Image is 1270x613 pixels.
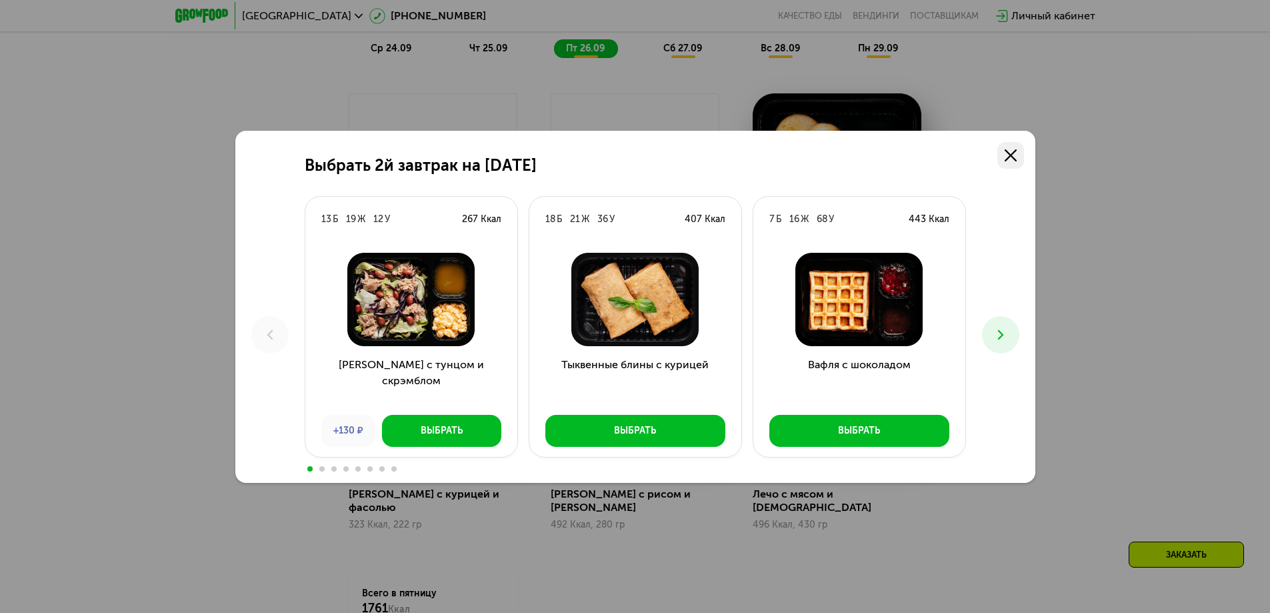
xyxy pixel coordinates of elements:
div: 21 [570,213,580,226]
div: У [829,213,834,226]
div: 407 Ккал [685,213,725,226]
div: 16 [789,213,799,226]
h3: Тыквенные блины с курицей [529,357,741,405]
button: Выбрать [382,415,501,447]
div: 443 Ккал [909,213,949,226]
div: 13 [321,213,331,226]
img: Салат с тунцом и скрэмблом [316,253,507,346]
button: Выбрать [769,415,949,447]
div: Б [557,213,562,226]
div: 68 [817,213,827,226]
div: Б [776,213,781,226]
div: Ж [357,213,365,226]
img: Тыквенные блины с курицей [540,253,731,346]
div: У [385,213,390,226]
div: Б [333,213,338,226]
div: 12 [373,213,383,226]
div: 19 [346,213,356,226]
div: 7 [769,213,775,226]
div: Ж [801,213,809,226]
div: 267 Ккал [462,213,501,226]
div: Выбрать [421,424,463,438]
div: У [609,213,615,226]
div: 36 [597,213,608,226]
img: Вафля с шоколадом [764,253,955,346]
h3: [PERSON_NAME] с тунцом и скрэмблом [305,357,517,405]
button: Выбрать [545,415,725,447]
div: Выбрать [614,424,656,438]
h2: Выбрать 2й завтрак на [DATE] [305,156,537,175]
div: 18 [545,213,555,226]
div: Выбрать [838,424,880,438]
div: +130 ₽ [321,415,375,447]
h3: Вафля с шоколадом [753,357,965,405]
div: Ж [581,213,589,226]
